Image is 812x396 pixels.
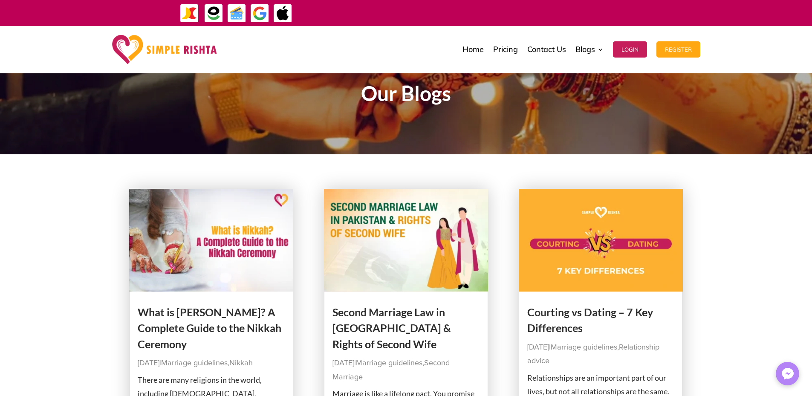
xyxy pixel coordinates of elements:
[519,189,683,292] img: Courting vs Dating – 7 Key Differences
[656,41,700,58] button: Register
[176,83,636,108] h1: Our Blogs
[527,341,675,368] p: | ,
[204,4,223,23] img: EasyPaisa-icon
[138,306,281,350] a: What is [PERSON_NAME]? A Complete Guide to the Nikkah Ceremony
[180,4,199,23] img: JazzCash-icon
[332,359,354,367] span: [DATE]
[356,359,422,367] a: Marriage guidelines
[527,344,549,351] span: [DATE]
[481,5,499,20] strong: جاز کیش
[613,41,647,58] button: Login
[575,28,604,71] a: Blogs
[138,356,285,370] p: | ,
[493,28,518,71] a: Pricing
[324,189,488,292] img: Second Marriage Law in Pakistan & Rights of Second Wife
[161,359,228,367] a: Marriage guidelines
[613,28,647,71] a: Login
[227,4,246,23] img: Credit Cards
[779,365,796,382] img: Messenger
[462,28,484,71] a: Home
[332,306,451,350] a: Second Marriage Law in [GEOGRAPHIC_DATA] & Rights of Second Wife
[551,344,617,351] a: Marriage guidelines
[129,189,294,292] img: What is Nikkah? A Complete Guide to the Nikkah Ceremony
[318,8,686,18] div: ایپ میں پیمنٹ صرف گوگل پے اور ایپل پے کے ذریعے ممکن ہے۔ ، یا کریڈٹ کارڈ کے ذریعے ویب سائٹ پر ہوگی۔
[656,28,700,71] a: Register
[332,359,450,381] a: Second Marriage
[332,356,480,384] p: | ,
[527,306,653,335] a: Courting vs Dating – 7 Key Differences
[273,4,292,23] img: ApplePay-icon
[138,359,159,367] span: [DATE]
[527,28,566,71] a: Contact Us
[250,4,269,23] img: GooglePay-icon
[229,359,253,367] a: Nikkah
[460,5,479,20] strong: ایزی پیسہ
